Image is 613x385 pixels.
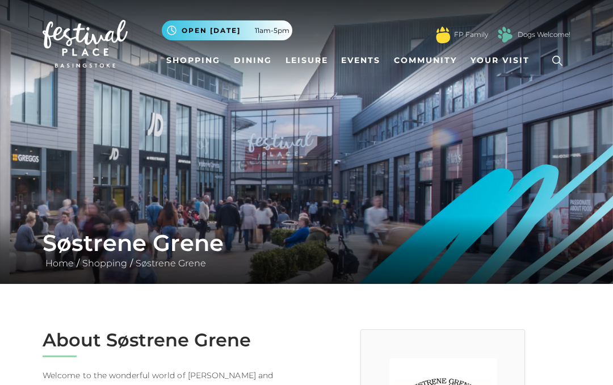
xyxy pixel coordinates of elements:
[34,229,579,270] div: / /
[337,50,385,71] a: Events
[281,50,333,71] a: Leisure
[471,55,530,66] span: Your Visit
[43,258,77,269] a: Home
[162,50,225,71] a: Shopping
[389,50,461,71] a: Community
[133,258,209,269] a: Søstrene Grene
[454,30,488,40] a: FP Family
[229,50,276,71] a: Dining
[466,50,540,71] a: Your Visit
[162,20,292,40] button: Open [DATE] 11am-5pm
[518,30,570,40] a: Dogs Welcome!
[43,229,570,257] h1: Søstrene Grene
[43,329,298,351] h2: About Søstrene Grene
[79,258,130,269] a: Shopping
[43,20,128,68] img: Festival Place Logo
[255,26,289,36] span: 11am-5pm
[182,26,241,36] span: Open [DATE]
